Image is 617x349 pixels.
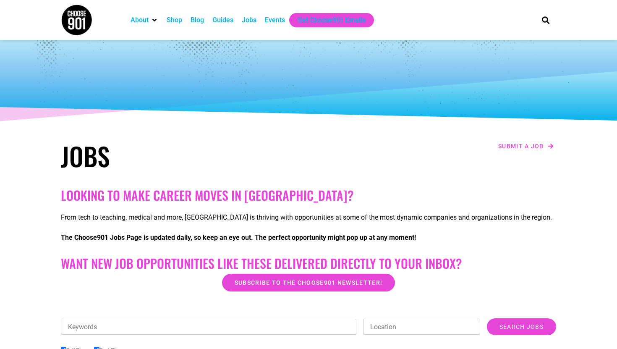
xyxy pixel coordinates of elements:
[363,319,480,335] input: Location
[212,15,233,25] a: Guides
[487,318,556,335] input: Search Jobs
[167,15,182,25] a: Shop
[126,13,162,27] div: About
[265,15,285,25] a: Events
[126,13,528,27] nav: Main nav
[496,141,556,152] a: Submit a job
[298,15,366,25] a: Get Choose901 Emails
[498,143,544,149] span: Submit a job
[61,141,304,171] h1: Jobs
[61,256,556,271] h2: Want New Job Opportunities like these Delivered Directly to your Inbox?
[242,15,256,25] a: Jobs
[539,13,553,27] div: Search
[191,15,204,25] a: Blog
[61,213,556,223] p: From tech to teaching, medical and more, [GEOGRAPHIC_DATA] is thriving with opportunities at some...
[131,15,149,25] a: About
[61,188,556,203] h2: Looking to make career moves in [GEOGRAPHIC_DATA]?
[61,234,416,241] strong: The Choose901 Jobs Page is updated daily, so keep an eye out. The perfect opportunity might pop u...
[61,319,356,335] input: Keywords
[222,274,395,291] a: Subscribe to the Choose901 newsletter!
[235,280,382,286] span: Subscribe to the Choose901 newsletter!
